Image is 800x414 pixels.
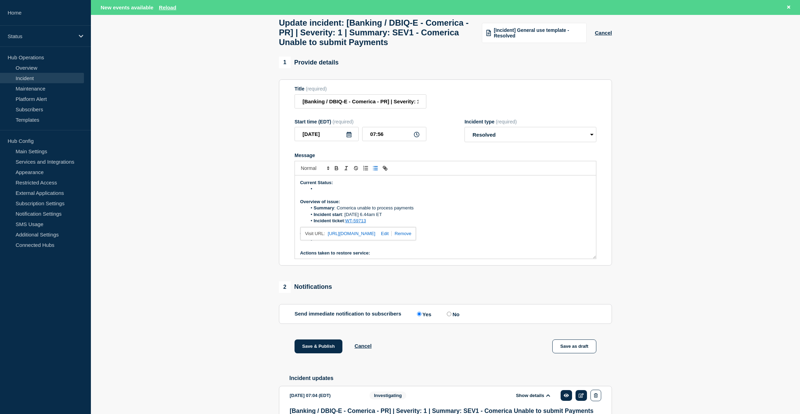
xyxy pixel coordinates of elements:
button: Toggle bulleted list [371,164,380,172]
h2: Incident updates [289,375,612,381]
strong: Current Status: [300,180,333,185]
label: No [445,311,459,317]
div: Title [295,86,426,92]
div: Provide details [279,57,339,68]
span: Font size [298,164,332,172]
p: Status [8,33,74,39]
button: Cancel [595,30,612,36]
div: [DATE] 07:04 (EDT) [290,390,359,401]
strong: Incident start [314,212,342,217]
div: Notifications [279,281,332,293]
strong: Customer Impact: [300,231,339,236]
button: Toggle ordered list [361,164,371,172]
input: HH:MM [362,127,426,141]
input: YYYY-MM-DD [295,127,359,141]
span: New events available [101,5,153,10]
span: Investigating [369,391,406,399]
li: : Comerica unable to process payments [307,205,591,211]
a: [URL][DOMAIN_NAME] [328,229,375,238]
button: Reload [159,5,176,10]
a: WT-59713 [345,218,366,223]
div: Incident type [465,119,596,124]
span: 1 [279,57,291,68]
span: (required) [306,86,327,92]
button: Toggle italic text [341,164,351,172]
strong: Incident ticket [314,218,344,223]
button: Show details [514,393,552,398]
strong: Actions taken to restore service: [300,250,370,256]
button: Toggle link [380,164,390,172]
li: : [DATE] 6.44am ET [307,212,591,218]
div: Message [295,175,596,259]
div: Message [295,153,596,158]
div: Send immediate notification to subscribers [295,311,596,317]
button: Cancel [355,343,372,349]
strong: Summary [314,205,334,210]
span: (required) [496,119,517,124]
span: (required) [333,119,354,124]
span: 2 [279,281,291,293]
input: No [447,312,451,316]
input: Yes [417,312,422,316]
input: Title [295,94,426,109]
span: [Incident] General use template - Resolved [494,27,582,38]
button: Save & Publish [295,339,342,353]
button: Toggle strikethrough text [351,164,361,172]
select: Incident type [465,127,596,142]
h1: Update incident: [Banking / DBIQ-E - Comerica - PR] | Severity: 1 | Summary: SEV1 - Comerica Unab... [279,18,474,47]
p: Send immediate notification to subscribers [295,311,401,317]
strong: Overview of issue: [300,199,340,204]
label: Yes [415,311,432,317]
button: Save as draft [552,339,596,353]
div: Start time (EDT) [295,119,426,124]
img: template icon [486,30,491,36]
button: Toggle bold text [332,164,341,172]
li: : [307,218,591,224]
